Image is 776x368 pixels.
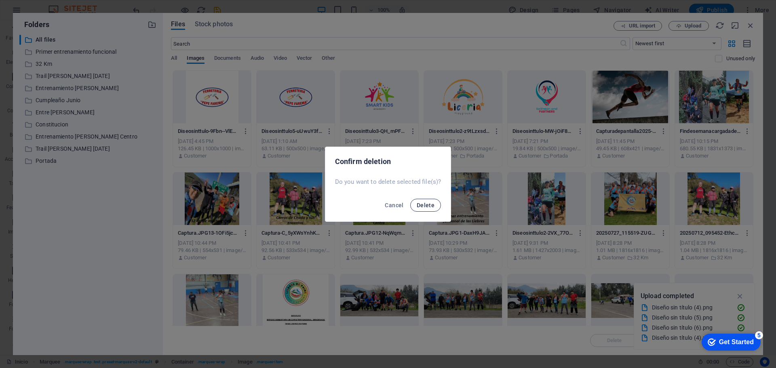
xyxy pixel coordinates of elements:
[382,199,407,212] button: Cancel
[417,202,434,208] span: Delete
[60,2,68,10] div: 5
[385,202,403,208] span: Cancel
[55,225,138,265] div: ​​
[335,157,441,166] h2: Confirm deletion
[24,9,59,16] div: Get Started
[410,199,441,212] button: Delete
[335,178,441,186] p: Do you want to delete selected file(s)?
[6,4,65,21] div: Get Started 5 items remaining, 0% complete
